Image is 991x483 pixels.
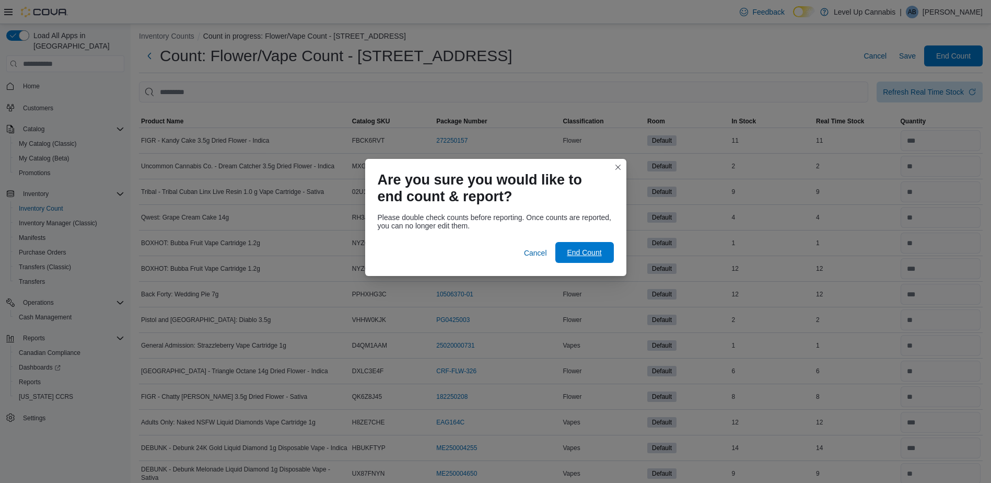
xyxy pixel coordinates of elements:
[520,243,551,263] button: Cancel
[555,242,614,263] button: End Count
[378,213,614,230] div: Please double check counts before reporting. Once counts are reported, you can no longer edit them.
[567,247,601,258] span: End Count
[524,248,547,258] span: Cancel
[612,161,624,174] button: Closes this modal window
[378,171,605,205] h1: Are you sure you would like to end count & report?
